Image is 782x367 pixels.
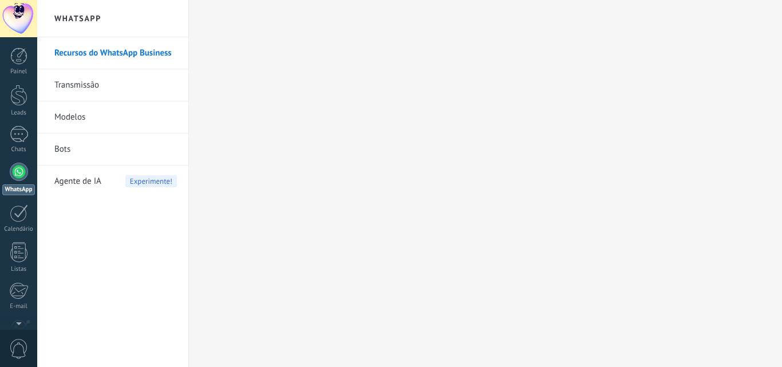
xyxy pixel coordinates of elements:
[54,165,177,198] a: Agente de IAExperimente!
[2,303,35,310] div: E-mail
[37,165,188,197] li: Agente de IA
[2,68,35,76] div: Painel
[2,226,35,233] div: Calendário
[37,101,188,133] li: Modelos
[37,69,188,101] li: Transmissão
[37,37,188,69] li: Recursos do WhatsApp Business
[2,109,35,117] div: Leads
[54,69,177,101] a: Transmissão
[54,37,177,69] a: Recursos do WhatsApp Business
[2,184,35,195] div: WhatsApp
[125,175,177,187] span: Experimente!
[54,165,101,198] span: Agente de IA
[2,146,35,153] div: Chats
[2,266,35,273] div: Listas
[54,101,177,133] a: Modelos
[37,133,188,165] li: Bots
[54,133,177,165] a: Bots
